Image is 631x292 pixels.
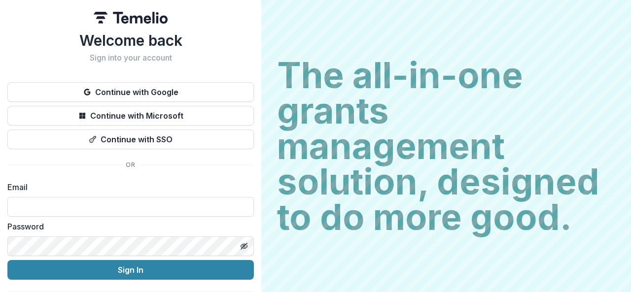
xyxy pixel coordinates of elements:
button: Continue with Microsoft [7,106,254,126]
button: Continue with Google [7,82,254,102]
h2: Sign into your account [7,53,254,63]
button: Sign In [7,260,254,280]
label: Email [7,181,248,193]
button: Toggle password visibility [236,238,252,254]
h1: Welcome back [7,32,254,49]
button: Continue with SSO [7,130,254,149]
label: Password [7,221,248,232]
img: Temelio [94,12,168,24]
